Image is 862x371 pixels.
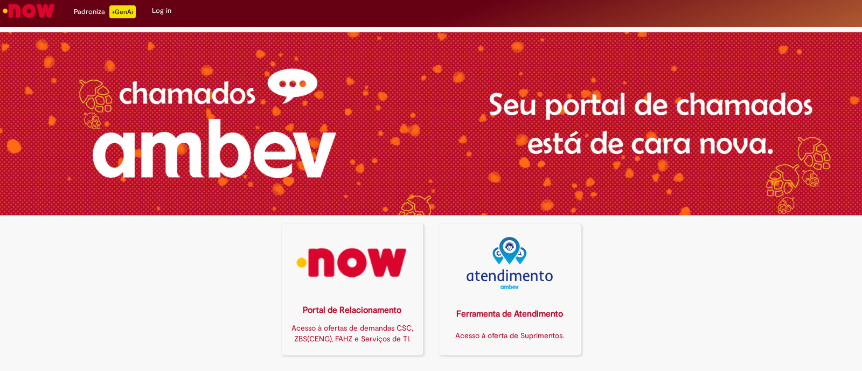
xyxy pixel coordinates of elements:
[467,237,553,289] img: logo_atentdimento.png
[446,308,574,320] div: Ferramenta de Atendimento
[109,5,136,18] p: +GenAi
[439,224,581,355] a: Ferramenta de Atendimento Acesso à oferta de Suprimentos.
[288,304,417,317] div: Portal de Relacionamento
[282,224,423,355] a: Portal de Relacionamento Acesso à ofertas de demandas CSC, ZBS(CENG), FAHZ e Serviços de TI.
[288,323,417,344] div: Acesso à ofertas de demandas CSC, ZBS(CENG), FAHZ e Serviços de TI.
[446,330,574,341] div: Acesso à oferta de Suprimentos.
[288,237,416,289] img: logo_now.png
[74,5,136,18] div: Padroniza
